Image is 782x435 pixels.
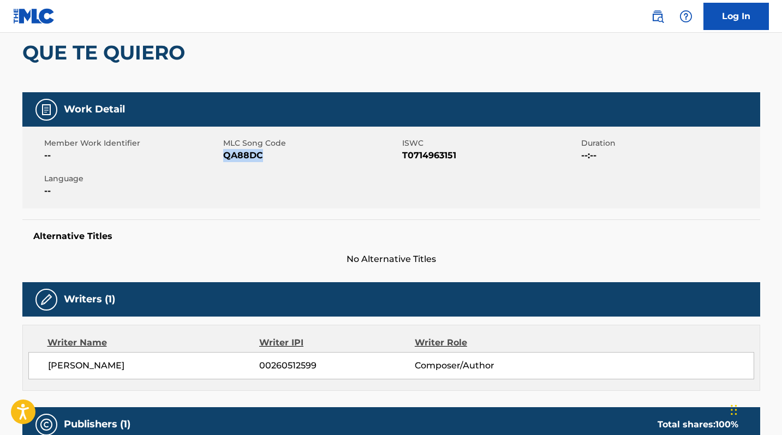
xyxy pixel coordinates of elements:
[651,10,664,23] img: search
[223,138,399,149] span: MLC Song Code
[703,3,769,30] a: Log In
[731,394,737,426] div: Arrastrar
[727,383,782,435] iframe: Chat Widget
[44,184,220,198] span: --
[40,418,53,431] img: Publishers
[415,336,556,349] div: Writer Role
[44,138,220,149] span: Member Work Identifier
[13,8,55,24] img: MLC Logo
[40,103,53,116] img: Work Detail
[47,336,260,349] div: Writer Name
[581,138,757,149] span: Duration
[223,149,399,162] span: QA88DC
[715,419,738,430] span: 100 %
[675,5,697,27] div: Help
[679,10,693,23] img: help
[40,293,53,306] img: Writers
[658,418,738,431] div: Total shares:
[647,5,668,27] a: Public Search
[402,149,578,162] span: T0714963151
[259,336,415,349] div: Writer IPI
[64,293,115,306] h5: Writers (1)
[402,138,578,149] span: ISWC
[44,173,220,184] span: Language
[727,383,782,435] div: Widget de chat
[64,418,130,431] h5: Publishers (1)
[33,231,749,242] h5: Alternative Titles
[22,40,190,65] h2: QUE TE QUIERO
[44,149,220,162] span: --
[415,359,556,372] span: Composer/Author
[48,359,260,372] span: [PERSON_NAME]
[22,253,760,266] span: No Alternative Titles
[581,149,757,162] span: --:--
[259,359,414,372] span: 00260512599
[64,103,125,116] h5: Work Detail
